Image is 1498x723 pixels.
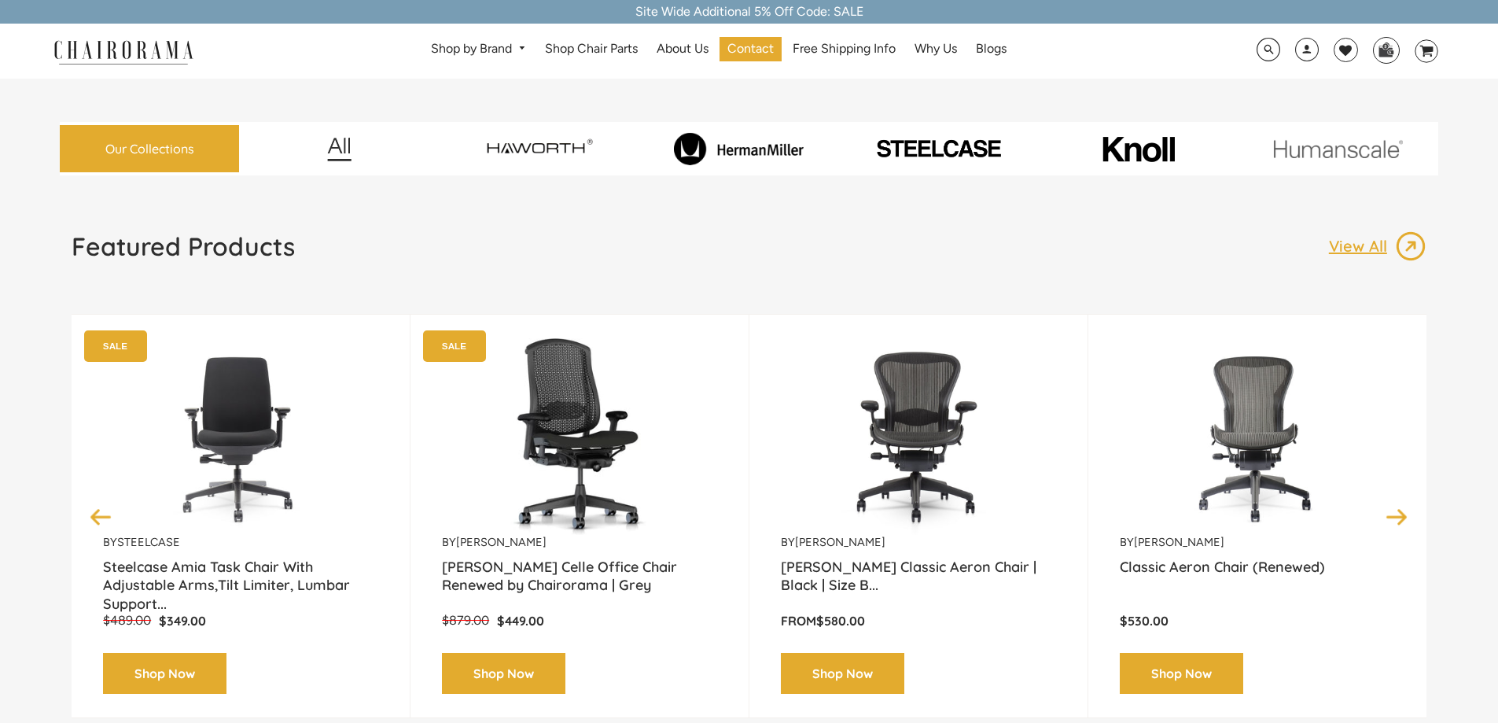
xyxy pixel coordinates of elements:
[442,558,717,597] a: [PERSON_NAME] Celle Office Chair Renewed by Chairorama | Grey
[87,503,115,530] button: Previous
[1383,503,1411,530] button: Next
[72,231,295,262] h1: Featured Products
[785,37,904,61] a: Free Shipping Info
[1242,139,1434,159] img: image_11.png
[60,125,239,173] a: Our Collections
[456,535,547,549] a: [PERSON_NAME]
[1120,653,1243,695] a: Shop Now
[1329,236,1395,256] p: View All
[976,41,1007,57] span: Blogs
[727,41,774,57] span: Contact
[781,558,1056,597] a: [PERSON_NAME] Classic Aeron Chair | Black | Size B...
[443,126,635,172] img: image_7_14f0750b-d084-457f-979a-a1ab9f6582c4.png
[1374,38,1398,61] img: WhatsApp_Image_2024-07-12_at_16.23.01.webp
[1120,535,1395,550] p: by
[907,37,965,61] a: Why Us
[103,338,378,535] a: Amia Chair by chairorama.com Renewed Amia Chair chairorama.com
[72,231,295,275] a: Featured Products
[497,613,544,629] span: $449.00
[842,137,1035,160] img: PHOTO-2024-07-09-00-53-10-removebg-preview.png
[915,41,957,57] span: Why Us
[642,132,835,165] img: image_8_173eb7e0-7579-41b4-bc8e-4ba0b8ba93e8.png
[45,38,202,65] img: chairorama
[816,613,865,629] span: $580.00
[103,338,378,535] img: Amia Chair by chairorama.com
[1120,338,1395,535] a: Classic Aeron Chair (Renewed) - chairorama Classic Aeron Chair (Renewed) - chairorama
[720,37,782,61] a: Contact
[103,653,226,695] a: Shop Now
[1120,613,1169,629] span: $530.00
[1395,231,1426,262] img: image_13.png
[1120,338,1395,535] img: Classic Aeron Chair (Renewed) - chairorama
[1329,231,1426,262] a: View All
[103,341,127,351] text: SALE
[793,41,896,57] span: Free Shipping Info
[442,535,717,550] p: by
[649,37,716,61] a: About Us
[781,613,1056,629] p: From
[795,535,885,549] a: [PERSON_NAME]
[545,41,638,57] span: Shop Chair Parts
[103,613,151,628] span: $489.00
[423,37,534,61] a: Shop by Brand
[781,338,1056,535] img: Herman Miller Classic Aeron Chair | Black | Size B (Renewed) - chairorama
[442,653,565,695] a: Shop Now
[657,41,709,57] span: About Us
[442,613,489,628] span: $879.00
[781,535,1056,550] p: by
[269,37,1169,66] nav: DesktopNavigation
[103,535,378,550] p: by
[159,613,206,629] span: $349.00
[781,653,904,695] a: Shop Now
[1120,558,1395,597] a: Classic Aeron Chair (Renewed)
[296,137,383,161] img: image_12.png
[968,37,1014,61] a: Blogs
[1134,535,1224,549] a: [PERSON_NAME]
[442,338,717,535] a: Herman Miller Celle Office Chair Renewed by Chairorama | Grey - chairorama Herman Miller Celle Of...
[103,558,378,597] a: Steelcase Amia Task Chair With Adjustable Arms,Tilt Limiter, Lumbar Support...
[1067,135,1209,164] img: image_10_1.png
[537,37,646,61] a: Shop Chair Parts
[117,535,180,549] a: Steelcase
[442,341,466,351] text: SALE
[442,338,717,535] img: Herman Miller Celle Office Chair Renewed by Chairorama | Grey - chairorama
[781,338,1056,535] a: Herman Miller Classic Aeron Chair | Black | Size B (Renewed) - chairorama Herman Miller Classic A...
